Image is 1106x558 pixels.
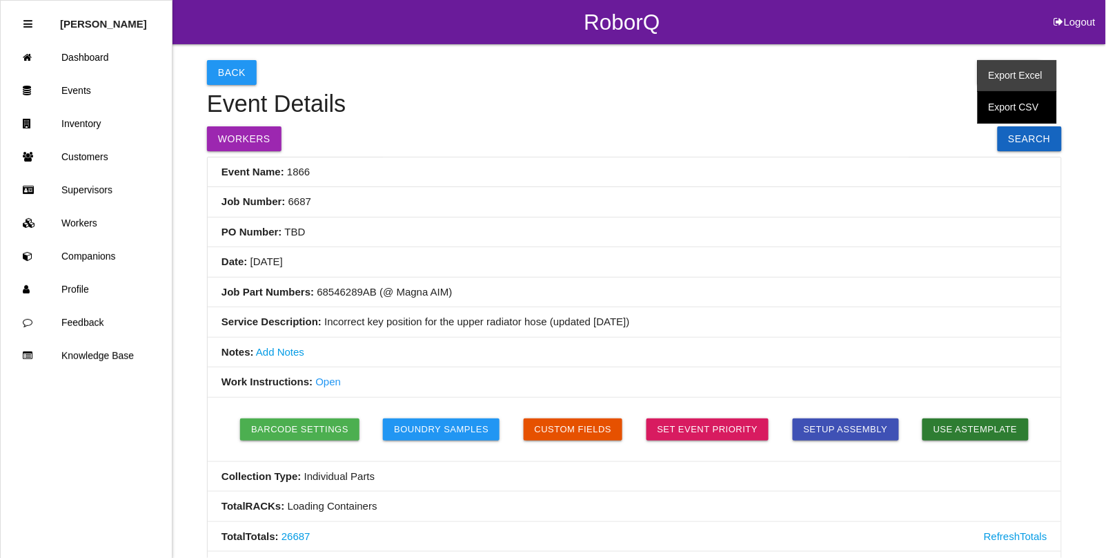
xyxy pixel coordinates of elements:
[208,187,1061,218] li: 6687
[221,346,254,358] b: Notes:
[793,418,899,441] button: Setup Assembly
[240,418,359,441] button: Barcode Settings
[1,74,172,107] a: Events
[207,91,1062,117] h4: Event Details
[282,530,310,542] a: 26687
[646,418,769,441] a: Set Event Priority
[221,286,314,298] b: Job Part Numbers:
[524,418,623,441] button: Custom Fields
[1,41,172,74] a: Dashboard
[208,218,1061,248] li: TBD
[984,529,1047,545] a: Refresh Totals
[221,166,284,177] b: Event Name:
[221,530,279,542] b: Total Totals :
[1,339,172,372] a: Knowledge Base
[1,206,172,240] a: Workers
[978,92,1057,124] a: Export CSV
[207,60,257,85] button: Back
[922,418,1029,441] button: Use asTemplate
[221,256,248,267] b: Date:
[315,376,341,387] a: Open
[221,316,322,327] b: Service Description:
[1,107,172,140] a: Inventory
[1,306,172,339] a: Feedback
[383,418,500,441] button: Boundry Samples
[978,60,1057,92] a: Export Excel
[208,157,1061,188] li: 1866
[208,278,1061,308] li: 68546289AB (@ Magna AIM)
[208,492,1061,522] li: Loading Containers
[1,173,172,206] a: Supervisors
[221,226,282,238] b: PO Number:
[207,126,282,151] button: Workers
[256,346,304,358] a: Add Notes
[221,500,284,512] b: Total RACKs :
[1,140,172,173] a: Customers
[208,247,1061,278] li: [DATE]
[23,8,32,41] div: Close
[221,470,302,482] b: Collection Type:
[221,195,286,207] b: Job Number:
[1,240,172,273] a: Companions
[998,126,1062,151] a: Search
[60,8,147,30] p: Rosie Blandino
[208,462,1061,492] li: Individual Parts
[1,273,172,306] a: Profile
[208,307,1061,338] li: Incorrect key position for the upper radiator hose (updated [DATE])
[221,376,313,387] b: Work Instructions:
